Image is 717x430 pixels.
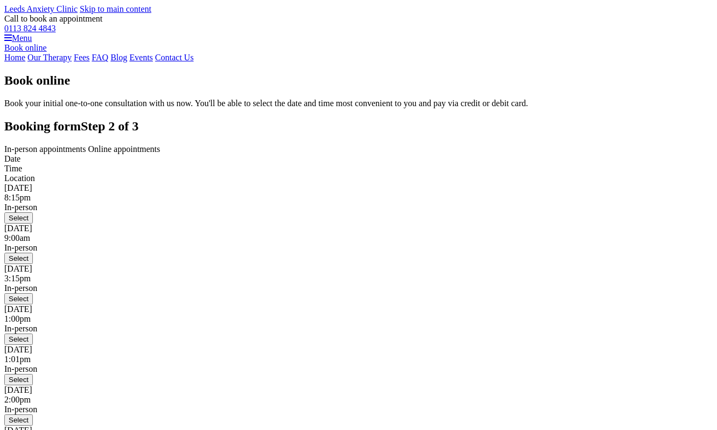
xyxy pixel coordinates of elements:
[4,154,713,164] div: Date
[4,4,78,13] a: Leeds Anxiety Clinic
[4,414,33,426] button: Select Thu 11 Sep 2:00pm in-person
[4,304,713,314] div: [DATE]
[4,174,713,183] div: Location
[4,405,713,414] div: In-person
[4,345,713,355] div: [DATE]
[4,53,25,62] a: Home
[4,33,32,43] a: Menu
[4,203,713,212] div: In-person
[4,314,713,324] div: 1:00pm
[27,53,72,62] a: Our Therapy
[4,374,33,385] button: Select Mon 8 Sep 1:01pm in-person
[4,395,713,405] div: 2:00pm
[4,73,713,88] h1: Book online
[81,119,138,133] span: Step 2 of 3
[4,264,713,274] div: [DATE]
[4,99,713,108] p: Book your initial one-to-one consultation with us now. You'll be able to select the date and time...
[4,164,713,174] div: Time
[155,53,194,62] a: Contact Us
[4,224,713,233] div: [DATE]
[4,43,47,52] a: Book online
[4,212,33,224] button: Select Fri 5 Sep 8:15pm in-person
[4,364,713,374] div: In-person
[4,355,713,364] div: 1:01pm
[4,14,713,33] div: Call to book an appointment
[4,243,713,253] div: In-person
[4,144,86,154] span: In-person appointments
[4,183,713,193] div: [DATE]
[4,324,713,334] div: In-person
[80,4,151,13] a: Skip to main content
[4,193,713,203] div: 8:15pm
[4,293,33,304] button: Select Sat 6 Sep 3:15pm in-person
[129,53,153,62] a: Events
[74,53,89,62] a: Fees
[4,233,713,243] div: 9:00am
[4,24,55,33] a: 0113 824 4843
[4,283,713,293] div: In-person
[88,144,161,154] span: Online appointments
[92,53,108,62] a: FAQ
[110,53,127,62] a: Blog
[4,274,713,283] div: 3:15pm
[4,253,33,264] button: Select Sat 6 Sep 9:00am in-person
[4,385,713,395] div: [DATE]
[4,119,713,134] h2: Booking form
[4,334,33,345] button: Select Mon 8 Sep 1:00pm in-person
